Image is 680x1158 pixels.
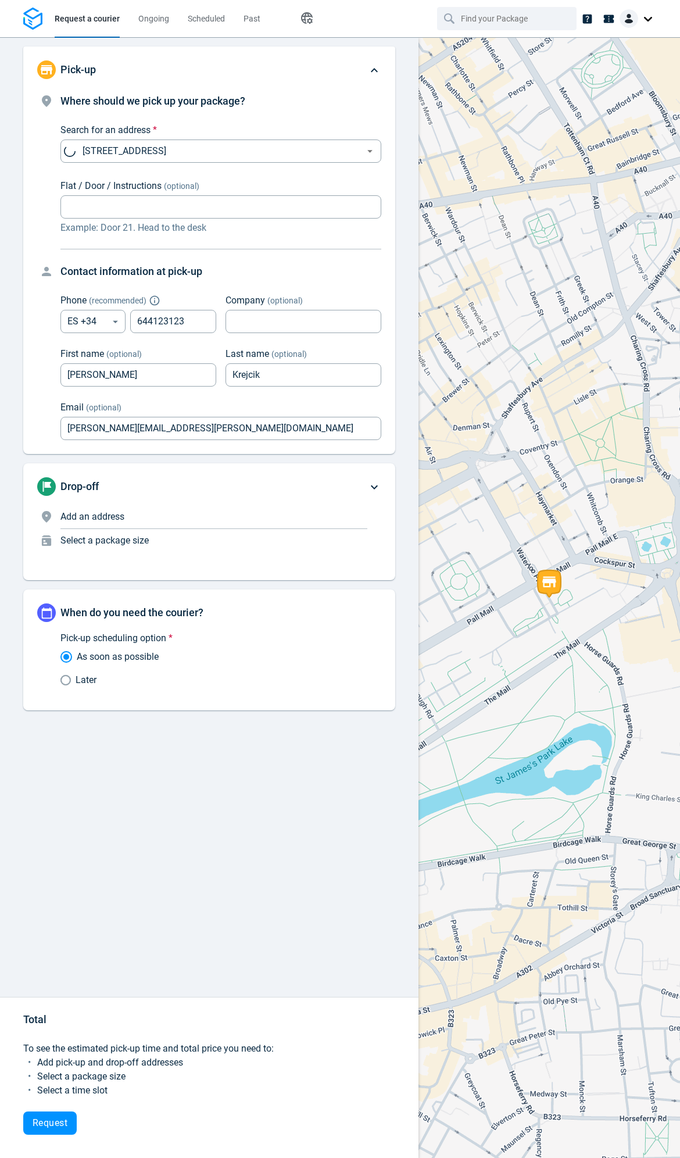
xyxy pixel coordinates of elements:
[23,463,395,580] div: Drop-offAdd an addressSelect a package size
[60,95,245,107] span: Where should we pick up your package?
[60,63,96,76] span: Pick-up
[23,8,42,30] img: Logo
[23,93,395,454] div: Pick-up
[60,511,124,522] span: Add an address
[60,180,162,191] span: Flat / Door / Instructions
[164,181,199,191] span: (optional)
[60,124,151,135] span: Search for an address
[60,632,166,644] span: Pick-up scheduling option
[37,1085,108,1096] span: Select a time slot
[271,349,307,359] span: (optional)
[188,14,225,23] span: Scheduled
[89,296,146,305] span: ( recommended )
[23,47,395,93] div: Pick-up
[60,606,203,619] span: When do you need the courier?
[60,295,87,306] span: Phone
[23,1043,274,1054] span: To see the estimated pick-up time and total price you need to:
[33,1118,67,1128] span: Request
[363,144,377,159] button: Open
[23,1111,77,1135] button: Request
[60,348,104,359] span: First name
[60,263,381,280] h4: Contact information at pick-up
[23,1013,46,1025] span: Total
[76,673,96,687] span: Later
[55,14,120,23] span: Request a courier
[244,14,260,23] span: Past
[461,8,555,30] input: Find your Package
[60,535,149,546] span: Select a package size
[226,295,265,306] span: Company
[138,14,169,23] span: Ongoing
[60,402,84,413] span: Email
[60,310,126,333] div: ES +34
[37,1071,126,1082] span: Select a package size
[60,480,99,492] span: Drop-off
[226,348,269,359] span: Last name
[267,296,303,305] span: (optional)
[86,403,121,412] span: (optional)
[77,650,159,664] span: As soon as possible
[151,297,158,304] button: Explain "Recommended"
[60,221,381,235] p: Example: Door 21. Head to the desk
[620,9,638,28] img: Client
[37,1057,183,1068] span: Add pick-up and drop-off addresses
[106,349,142,359] span: (optional)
